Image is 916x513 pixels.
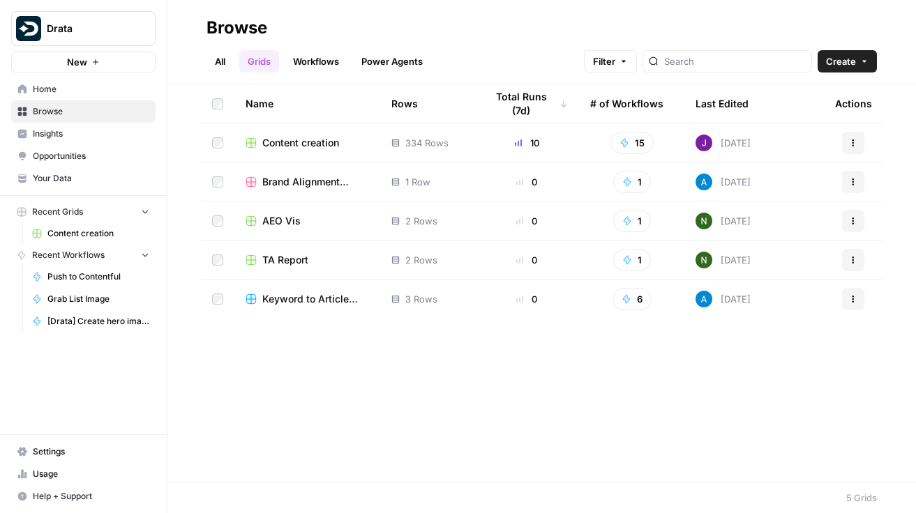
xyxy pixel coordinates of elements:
div: Name [246,84,369,123]
div: [DATE] [696,252,751,268]
button: Workspace: Drata [11,11,156,46]
a: Grab List Image [26,288,156,310]
span: 3 Rows [405,292,437,306]
a: Browse [11,100,156,123]
span: Push to Contentful [47,270,149,283]
img: o3cqybgnmipr355j8nz4zpq1mc6x [696,174,712,190]
button: Recent Workflows [11,245,156,266]
a: Push to Contentful [26,266,156,288]
img: Drata Logo [16,16,41,41]
div: [DATE] [696,291,751,307]
div: 0 [486,175,568,189]
div: Rows [391,84,418,123]
a: Home [11,78,156,100]
a: Content creation [246,136,369,150]
span: Drata [47,22,131,36]
div: 0 [486,292,568,306]
div: Total Runs (7d) [486,84,568,123]
span: Your Data [33,172,149,185]
span: Usage [33,468,149,480]
a: Keyword to Article Creation [246,292,369,306]
div: 0 [486,253,568,267]
span: Recent Grids [32,206,83,218]
button: 1 [613,171,651,193]
div: Browse [207,17,267,39]
button: 1 [613,210,651,232]
span: [Drata] Create hero image [47,315,149,328]
a: Power Agents [353,50,431,72]
button: Help + Support [11,485,156,507]
span: Help + Support [33,490,149,503]
span: New [67,55,87,69]
a: Workflows [285,50,347,72]
span: 1 Row [405,175,430,189]
span: Filter [593,54,615,68]
div: Actions [835,84,872,123]
div: [DATE] [696,135,751,151]
button: Create [818,50,877,72]
span: Content creation [262,136,339,150]
a: Content creation [26,222,156,245]
button: Recent Grids [11,201,156,222]
input: Search [664,54,806,68]
img: g4o9tbhziz0738ibrok3k9f5ina6 [696,213,712,229]
span: Content creation [47,227,149,240]
a: Brand Alignment Analyzer [246,175,369,189]
span: 2 Rows [405,253,437,267]
a: Usage [11,463,156,485]
span: TA Report [262,253,308,267]
span: Settings [33,445,149,458]
a: AEO Vis [246,214,369,228]
a: Grids [239,50,279,72]
button: 15 [610,132,654,154]
div: 0 [486,214,568,228]
span: Recent Workflows [32,249,105,261]
a: Your Data [11,167,156,190]
a: Opportunities [11,145,156,167]
a: Insights [11,123,156,145]
a: Settings [11,441,156,463]
a: All [207,50,234,72]
div: 5 Grids [846,491,877,505]
button: 6 [613,288,652,310]
button: New [11,52,156,72]
a: [Drata] Create hero image [26,310,156,332]
img: nj1ssy6o3lyd6ijko0eoja4aphzn [696,135,712,151]
img: g4o9tbhziz0738ibrok3k9f5ina6 [696,252,712,268]
span: Insights [33,128,149,140]
img: o3cqybgnmipr355j8nz4zpq1mc6x [696,291,712,307]
a: TA Report [246,253,369,267]
div: [DATE] [696,213,751,229]
div: # of Workflows [590,84,663,123]
span: Opportunities [33,150,149,162]
span: AEO Vis [262,214,301,228]
span: Create [826,54,856,68]
span: 334 Rows [405,136,449,150]
button: Filter [584,50,637,72]
span: Keyword to Article Creation [262,292,369,306]
span: 2 Rows [405,214,437,228]
button: 1 [613,249,651,271]
div: Last Edited [696,84,749,123]
span: Grab List Image [47,293,149,305]
span: Brand Alignment Analyzer [262,175,369,189]
span: Browse [33,105,149,118]
span: Home [33,83,149,95]
div: [DATE] [696,174,751,190]
div: 10 [486,136,568,150]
